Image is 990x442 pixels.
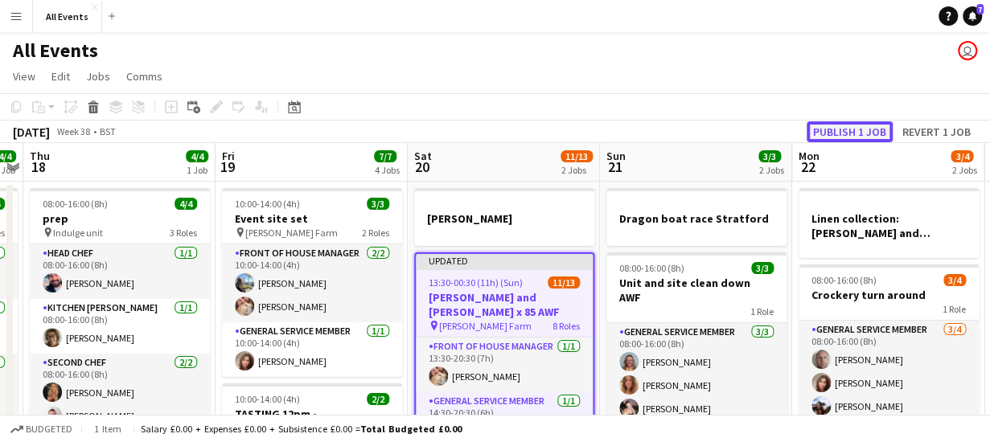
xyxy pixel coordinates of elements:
div: 2 Jobs [951,164,976,176]
span: 08:00-16:00 (8h) [619,262,684,274]
h3: Event site set [222,211,402,226]
span: Total Budgeted £0.00 [360,423,462,435]
button: All Events [33,1,102,32]
span: 7 [976,4,984,14]
h3: Dragon boat race Stratford [606,211,787,226]
span: 08:00-16:00 (8h) [811,274,877,286]
app-job-card: Dragon boat race Stratford [606,188,787,246]
div: 1 Job [187,164,207,176]
span: Indulge unit [53,227,103,239]
app-job-card: 10:00-14:00 (4h)3/3Event site set [PERSON_NAME] Farm2 RolesFront of House Manager2/210:00-14:00 (... [222,188,402,377]
a: View [6,66,42,87]
span: 10:00-14:00 (4h) [235,393,300,405]
h3: [PERSON_NAME] [414,211,594,226]
span: 10:00-14:00 (4h) [235,198,300,210]
app-card-role: General service member1/110:00-14:00 (4h)[PERSON_NAME] [222,322,402,377]
span: 2 Roles [362,227,389,239]
span: 3/4 [951,150,973,162]
span: 3/3 [751,262,774,274]
a: Jobs [80,66,117,87]
span: 13:30-00:30 (11h) (Sun) [429,276,523,289]
app-card-role: Second Chef2/208:00-16:00 (8h)[PERSON_NAME][PERSON_NAME] [30,354,210,432]
a: 7 [963,6,982,26]
div: BST [100,125,116,137]
h3: Linen collection: [PERSON_NAME] and [PERSON_NAME] [799,211,979,240]
span: Jobs [86,69,110,84]
app-job-card: 08:00-16:00 (8h)3/3Unit and site clean down AWF1 RoleGeneral service member3/308:00-16:00 (8h)[PE... [606,252,787,424]
span: 21 [604,158,626,176]
div: [DATE] [13,124,50,140]
div: Updated [416,254,593,267]
app-job-card: 08:00-16:00 (8h)4/4prep Indulge unit3 RolesHead Chef1/108:00-16:00 (8h)[PERSON_NAME]Kitchen [PERS... [30,188,210,426]
h3: Crockery turn around [799,288,979,302]
app-user-avatar: Lucy Hinks [958,41,977,60]
button: Budgeted [8,420,75,438]
h1: All Events [13,39,98,63]
app-job-card: [PERSON_NAME] [414,188,594,246]
span: Mon [799,149,820,163]
span: View [13,69,35,84]
app-card-role: Front of House Manager1/113:30-20:30 (7h)[PERSON_NAME] [416,338,593,392]
span: 19 [220,158,235,176]
span: 08:00-16:00 (8h) [43,198,108,210]
span: 11/13 [548,276,580,289]
button: Revert 1 job [896,121,977,142]
span: 2/2 [367,393,389,405]
span: [PERSON_NAME] Farm [245,227,338,239]
h3: [PERSON_NAME] and [PERSON_NAME] x 85 AWF [416,290,593,319]
span: 3/3 [367,198,389,210]
span: 8 Roles [553,320,580,332]
span: 4/4 [175,198,197,210]
span: 1 Role [943,303,966,315]
span: 1 Role [750,305,774,317]
span: Thu [30,149,50,163]
div: Salary £0.00 + Expenses £0.00 + Subsistence £0.00 = [141,423,462,435]
span: 7/7 [374,150,396,162]
button: Publish 1 job [807,121,893,142]
span: 4/4 [186,150,208,162]
span: 1 item [88,423,127,435]
app-card-role: Kitchen [PERSON_NAME]1/108:00-16:00 (8h)[PERSON_NAME] [30,299,210,354]
span: 22 [796,158,820,176]
span: 3/3 [758,150,781,162]
app-card-role: General service member3/308:00-16:00 (8h)[PERSON_NAME][PERSON_NAME][PERSON_NAME] [606,323,787,424]
h3: TASTING 12pm - [PERSON_NAME] and [PERSON_NAME] 2 ([DATE] [PERSON_NAME] Mill) [222,407,402,436]
h3: Unit and site clean down AWF [606,276,787,305]
span: 11/13 [561,150,593,162]
span: 3 Roles [170,227,197,239]
span: 20 [412,158,432,176]
span: 3/4 [943,274,966,286]
div: 2 Jobs [759,164,784,176]
span: Sat [414,149,432,163]
app-card-role: Head Chef1/108:00-16:00 (8h)[PERSON_NAME] [30,244,210,299]
div: 4 Jobs [375,164,400,176]
a: Comms [120,66,169,87]
span: 18 [27,158,50,176]
app-card-role: Front of House Manager2/210:00-14:00 (4h)[PERSON_NAME][PERSON_NAME] [222,244,402,322]
span: Week 38 [53,125,93,137]
span: Edit [51,69,70,84]
span: Budgeted [26,424,72,435]
span: [PERSON_NAME] Farm [439,320,532,332]
div: 2 Jobs [561,164,592,176]
span: Sun [606,149,626,163]
a: Edit [45,66,76,87]
app-job-card: Linen collection: [PERSON_NAME] and [PERSON_NAME] [799,188,979,258]
span: Comms [126,69,162,84]
h3: prep [30,211,210,226]
span: Fri [222,149,235,163]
